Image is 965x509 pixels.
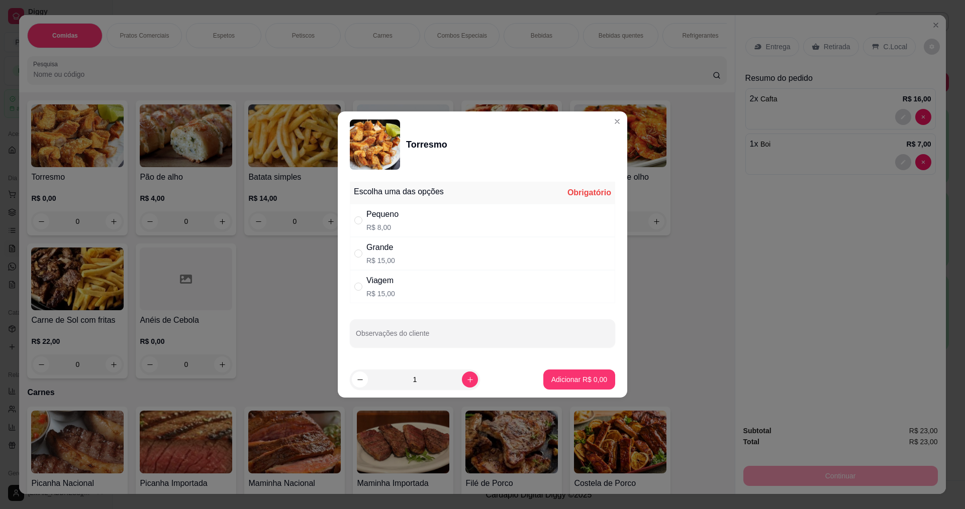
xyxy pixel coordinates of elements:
[567,187,611,199] div: Obrigatório
[406,138,447,152] div: Torresmo
[551,374,607,385] p: Adicionar R$ 0,00
[366,256,395,266] p: R$ 15,00
[366,289,395,299] p: R$ 15,00
[352,371,368,388] button: decrease-product-quantity
[462,371,478,388] button: increase-product-quantity
[543,369,615,390] button: Adicionar R$ 0,00
[609,113,625,130] button: Close
[350,119,400,170] img: product-image
[366,222,399,232] p: R$ 8,00
[356,332,609,342] input: Observações do cliente
[366,241,395,253] div: Grande
[366,275,395,287] div: Viagem
[366,208,399,220] div: Pequeno
[354,186,444,198] div: Escolha uma das opções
